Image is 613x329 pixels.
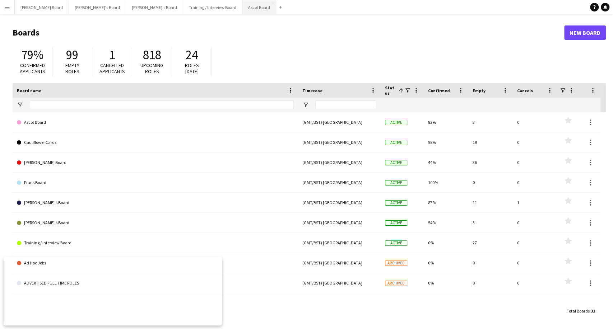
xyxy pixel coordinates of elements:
span: Active [385,220,407,226]
div: 19 [468,132,513,152]
span: Timezone [302,88,322,93]
span: Empty [473,88,486,93]
button: Open Filter Menu [17,102,23,108]
div: 0 [468,293,513,313]
div: 3 [468,213,513,232]
span: Upcoming roles [140,62,163,75]
div: 0% [424,233,468,253]
span: Active [385,160,407,165]
a: Training / Interview Board [17,233,294,253]
div: 44% [424,152,468,172]
div: 0% [424,293,468,313]
button: Open Filter Menu [302,102,309,108]
div: 100% [424,173,468,192]
span: Active [385,240,407,246]
div: (GMT/BST) [GEOGRAPHIC_DATA] [298,152,381,172]
a: [PERSON_NAME]'s Board [17,193,294,213]
a: New Board [564,25,606,40]
div: 0 [513,293,557,313]
span: Empty roles [65,62,79,75]
div: 0% [424,273,468,293]
div: 0 [468,253,513,273]
div: 3 [468,112,513,132]
div: 0% [424,253,468,273]
span: 99 [66,47,78,63]
span: Status [385,85,396,96]
div: 87% [424,193,468,212]
div: 1 [513,193,557,212]
a: [PERSON_NAME] Board [17,152,294,173]
div: 83% [424,112,468,132]
input: Timezone Filter Input [315,100,376,109]
div: 0 [513,213,557,232]
span: 24 [186,47,198,63]
span: Confirmed [428,88,450,93]
div: (GMT/BST) [GEOGRAPHIC_DATA] [298,213,381,232]
a: [PERSON_NAME]'s Board [17,213,294,233]
button: Training / Interview Board [183,0,242,14]
div: (GMT/BST) [GEOGRAPHIC_DATA] [298,193,381,212]
div: (GMT/BST) [GEOGRAPHIC_DATA] [298,112,381,132]
input: Board name Filter Input [30,100,294,109]
button: [PERSON_NAME] Board [15,0,69,14]
span: Active [385,200,407,206]
button: [PERSON_NAME]'s Board [69,0,126,14]
button: Ascot Board [242,0,276,14]
div: 98% [424,132,468,152]
a: Cauliflower Cards [17,132,294,152]
span: Cancels [517,88,533,93]
div: 0 [468,273,513,293]
div: 27 [468,233,513,253]
span: Archived [385,281,407,286]
a: Ad Hoc Jobs [17,253,294,273]
div: 0 [513,173,557,192]
div: (GMT/BST) [GEOGRAPHIC_DATA] [298,293,381,313]
span: Confirmed applicants [20,62,45,75]
div: (GMT/BST) [GEOGRAPHIC_DATA] [298,233,381,253]
div: 0 [513,112,557,132]
span: Board name [17,88,41,93]
div: 0 [468,173,513,192]
span: Cancelled applicants [99,62,125,75]
div: 0 [513,152,557,172]
div: (GMT/BST) [GEOGRAPHIC_DATA] [298,273,381,293]
div: (GMT/BST) [GEOGRAPHIC_DATA] [298,173,381,192]
a: Frans Board [17,173,294,193]
div: 11 [468,193,513,212]
span: Active [385,180,407,185]
div: 0 [513,233,557,253]
div: 54% [424,213,468,232]
div: 0 [513,132,557,152]
div: 36 [468,152,513,172]
a: Ascot Board [17,112,294,132]
div: : [567,304,595,318]
div: (GMT/BST) [GEOGRAPHIC_DATA] [298,253,381,273]
span: Active [385,120,407,125]
span: Roles [DATE] [185,62,199,75]
span: 1 [109,47,115,63]
span: Total Boards [567,308,590,314]
span: Archived [385,260,407,266]
span: 31 [591,308,595,314]
div: 0 [513,273,557,293]
span: 79% [21,47,43,63]
div: 0 [513,253,557,273]
span: Active [385,140,407,145]
iframe: Popup CTA [4,257,222,325]
span: 818 [143,47,161,63]
h1: Boards [13,27,564,38]
div: (GMT/BST) [GEOGRAPHIC_DATA] [298,132,381,152]
button: [PERSON_NAME]'s Board [126,0,183,14]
